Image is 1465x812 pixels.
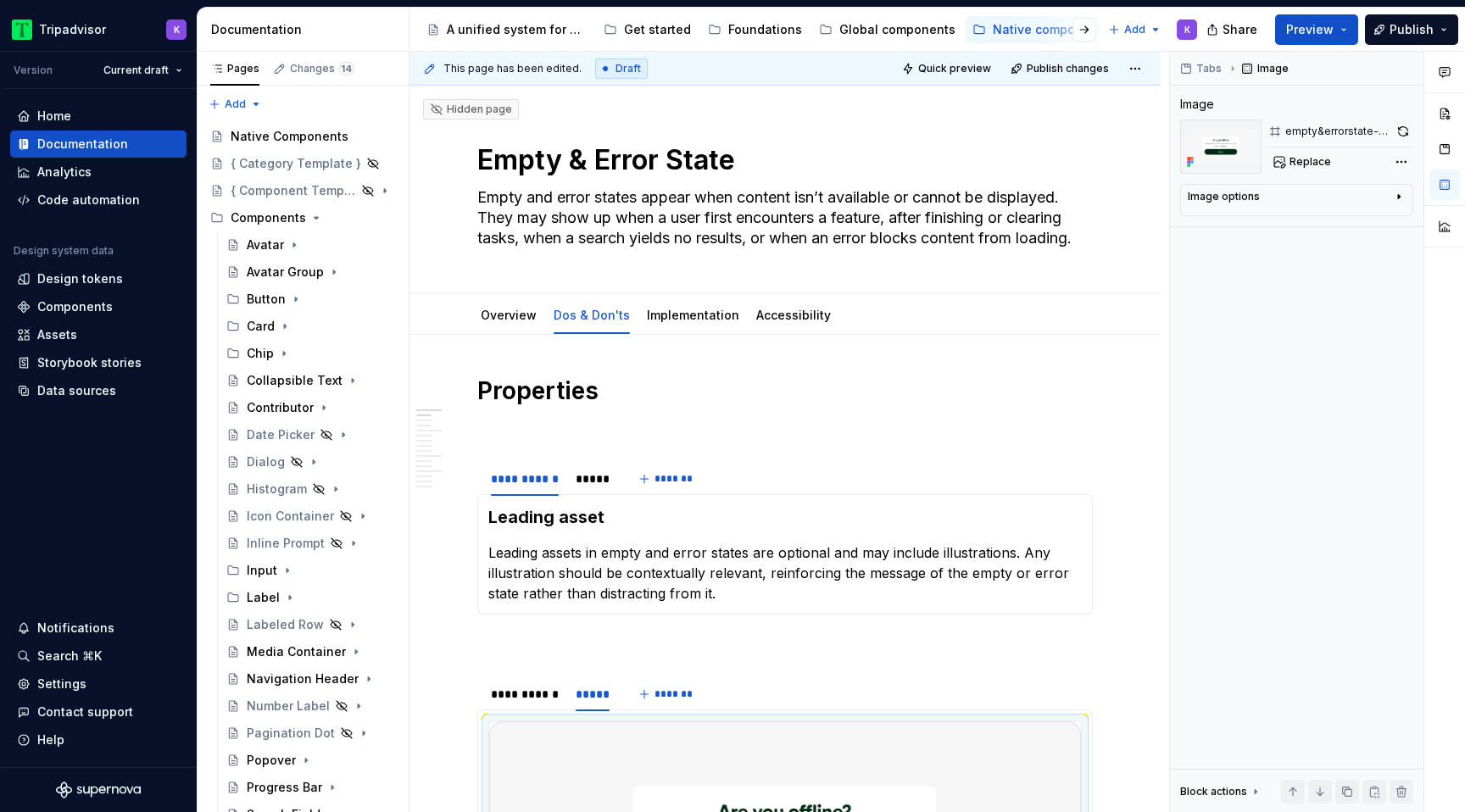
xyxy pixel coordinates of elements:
[231,155,361,172] div: { Category Template }
[210,62,259,75] div: Pages
[10,642,187,670] button: Search ⌘K
[37,108,71,125] div: Home
[647,308,739,322] a: Implementation
[247,535,325,552] div: Inline Prompt
[174,23,180,36] div: K
[203,150,402,177] a: { Category Template }
[474,140,1089,181] textarea: Empty & Error State
[103,64,169,77] span: Current draft
[247,453,285,470] div: Dialog
[547,297,637,332] div: Dos & Don'ts
[247,562,277,579] div: Input
[10,265,187,292] a: Design tokens
[1198,14,1268,45] button: Share
[220,638,402,665] a: Media Container
[554,308,630,322] a: Dos & Don'ts
[10,159,187,186] a: Analytics
[247,589,280,606] div: Label
[225,97,246,111] span: Add
[481,308,537,322] a: Overview
[220,584,402,611] div: Label
[12,19,32,40] img: 0ed0e8b8-9446-497d-bad0-376821b19aa5.png
[220,665,402,692] a: Navigation Header
[1290,155,1331,169] span: Replace
[1027,62,1109,75] span: Publish changes
[1180,120,1262,174] img: bae7dc78-0275-415f-a6e3-59b8b2770669.png
[247,670,359,687] div: Navigation Header
[56,781,141,798] svg: Supernova Logo
[14,244,114,258] div: Design system data
[10,726,187,754] button: Help
[10,670,187,698] a: Settings
[203,204,402,231] div: Components
[1103,18,1167,42] button: Add
[220,774,402,801] a: Progress Bar
[39,21,106,38] div: Tripadvisor
[220,692,402,720] a: Number Label
[474,184,1089,252] textarea: Empty and error states appear when content isn’t available or cannot be displayed. They may show ...
[203,123,402,150] a: Native Components
[247,318,275,335] div: Card
[247,372,343,389] div: Collapsible Text
[211,21,402,38] div: Documentation
[10,131,187,158] a: Documentation
[10,349,187,376] a: Storybook stories
[37,326,77,343] div: Assets
[10,377,187,404] a: Data sources
[37,192,140,209] div: Code automation
[10,698,187,726] button: Contact support
[220,720,402,747] a: Pagination Dot
[474,297,543,332] div: Overview
[37,382,116,399] div: Data sources
[37,676,86,692] div: Settings
[749,297,838,332] div: Accessibility
[231,209,306,226] div: Components
[420,13,1100,47] div: Page tree
[247,291,286,308] div: Button
[477,375,1093,406] h1: Properties
[10,293,187,320] a: Components
[897,57,999,81] button: Quick preview
[488,542,1082,603] p: Leading assets in empty and error states are optional and may include illustrations. Any illustra...
[10,321,187,348] a: Assets
[1286,21,1334,38] span: Preview
[220,340,402,367] div: Chip
[1275,14,1358,45] button: Preview
[1196,62,1222,75] span: Tabs
[1188,190,1406,210] button: Image options
[597,16,698,43] a: Get started
[231,182,356,199] div: { Component Template }
[220,503,402,530] a: Icon Container
[1365,14,1458,45] button: Publish
[3,11,193,47] button: TripadvisorK
[1184,23,1190,36] div: K
[37,164,92,181] div: Analytics
[37,270,123,287] div: Design tokens
[430,103,512,116] div: Hidden page
[247,752,296,769] div: Popover
[488,505,1082,603] section-item: Description
[1180,96,1214,113] div: Image
[839,21,955,38] div: Global components
[220,421,402,448] a: Date Picker
[247,725,335,742] div: Pagination Dot
[488,505,1082,529] h3: Leading asset
[247,616,324,633] div: Labeled Row
[10,615,187,642] button: Notifications
[1285,125,1390,138] div: empty&errorstate-content
[247,481,307,498] div: Histogram
[338,62,354,75] span: 14
[220,259,402,286] a: Avatar Group
[1124,23,1145,36] span: Add
[1180,780,1262,804] div: Block actions
[220,476,402,503] a: Histogram
[37,354,142,371] div: Storybook stories
[37,620,114,637] div: Notifications
[96,58,190,82] button: Current draft
[247,643,346,660] div: Media Container
[10,103,187,130] a: Home
[37,298,113,315] div: Components
[420,16,593,43] a: A unified system for every journey.
[247,236,284,253] div: Avatar
[1223,21,1257,38] span: Share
